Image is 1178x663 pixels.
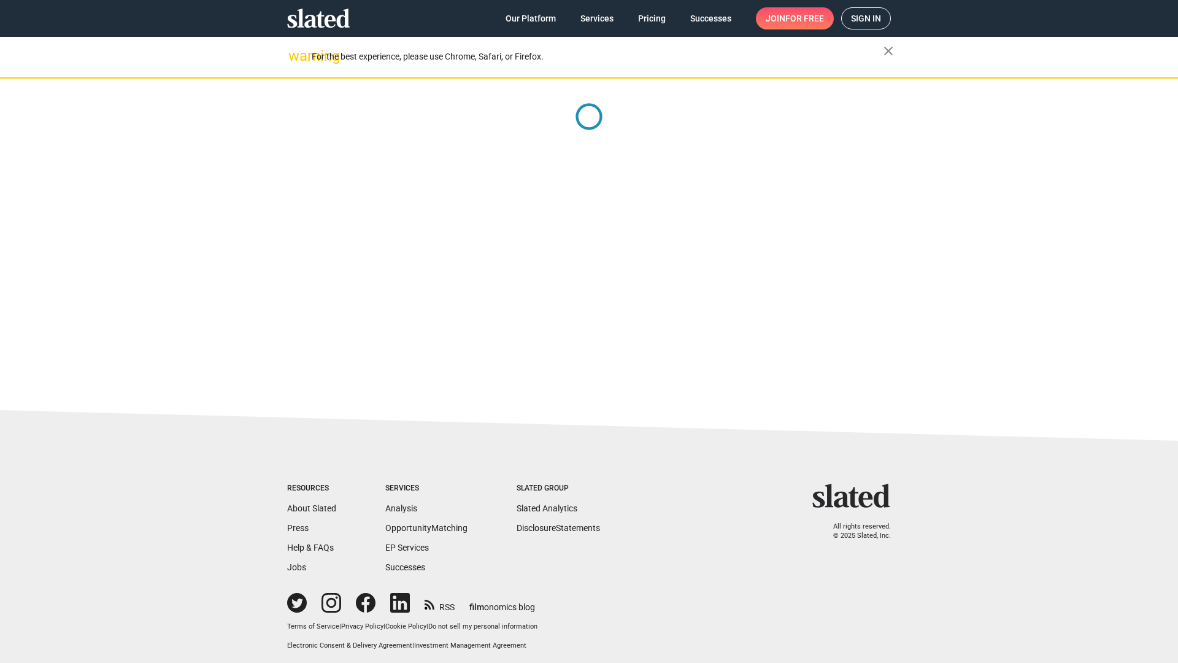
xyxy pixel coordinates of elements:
[469,602,484,612] span: film
[385,622,426,630] a: Cookie Policy
[385,562,425,572] a: Successes
[385,523,468,533] a: OpportunityMatching
[425,594,455,613] a: RSS
[506,7,556,29] span: Our Platform
[756,7,834,29] a: Joinfor free
[820,522,891,540] p: All rights reserved. © 2025 Slated, Inc.
[287,503,336,513] a: About Slated
[312,48,883,65] div: For the best experience, please use Chrome, Safari, or Firefox.
[385,484,468,494] div: Services
[339,622,341,630] span: |
[517,523,600,533] a: DisclosureStatements
[881,44,896,58] mat-icon: close
[571,7,623,29] a: Services
[851,8,881,29] span: Sign in
[690,7,731,29] span: Successes
[785,7,824,29] span: for free
[288,48,303,63] mat-icon: warning
[385,543,429,552] a: EP Services
[496,7,566,29] a: Our Platform
[469,592,535,613] a: filmonomics blog
[580,7,614,29] span: Services
[638,7,666,29] span: Pricing
[628,7,676,29] a: Pricing
[412,642,414,649] span: |
[287,543,334,552] a: Help & FAQs
[517,484,600,494] div: Slated Group
[766,7,824,29] span: Join
[287,562,306,572] a: Jobs
[428,622,537,632] button: Do not sell my personal information
[680,7,741,29] a: Successes
[426,622,428,630] span: |
[287,523,309,533] a: Press
[287,622,339,630] a: Terms of Service
[841,7,891,29] a: Sign in
[287,484,336,494] div: Resources
[383,622,385,630] span: |
[341,622,383,630] a: Privacy Policy
[287,642,412,649] a: Electronic Consent & Delivery Agreement
[517,503,577,513] a: Slated Analytics
[385,503,417,513] a: Analysis
[414,642,526,649] a: Investment Management Agreement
